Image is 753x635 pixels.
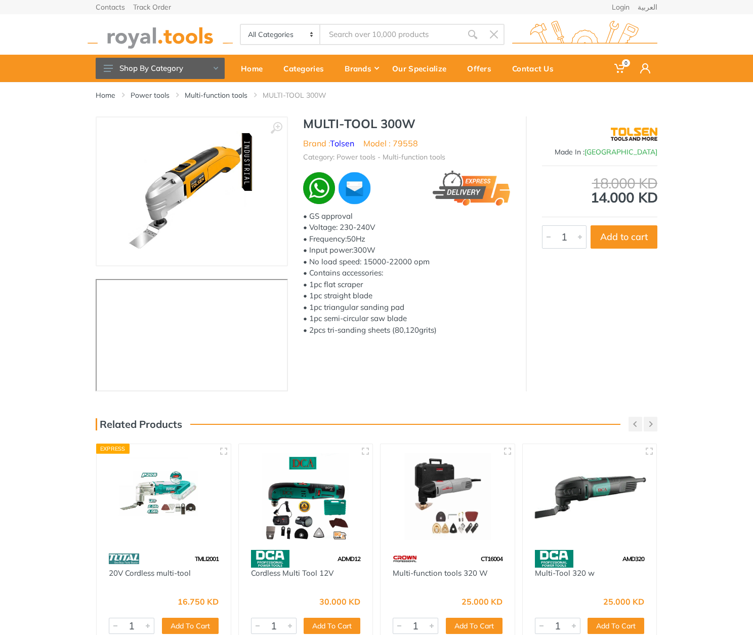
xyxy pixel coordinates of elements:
span: 0 [622,59,630,67]
div: Express [96,444,130,454]
span: CT16004 [481,555,503,563]
div: 16.750 KD [178,598,219,606]
div: Made In : [542,147,657,157]
img: express.png [433,171,511,206]
a: Home [234,55,276,82]
a: Track Order [133,4,171,11]
div: 18.000 KD [542,176,657,190]
img: Royal Tools - Multi-Tool 320 w [532,453,648,540]
span: AMD320 [622,555,644,563]
input: Site search [320,24,462,45]
a: Cordless Multi Tool 12V [251,568,333,578]
a: Login [612,4,630,11]
a: 0 [607,55,633,82]
a: Power tools [131,90,170,100]
a: Offers [460,55,505,82]
div: 25.000 KD [603,598,644,606]
div: Home [234,58,276,79]
a: Multi-function tools [185,90,247,100]
div: Our Specialize [385,58,460,79]
a: Contact Us [505,55,567,82]
img: 58.webp [251,550,289,568]
li: Model : 79558 [363,137,418,149]
a: Multi-function tools 320 W [393,568,488,578]
a: Contacts [96,4,125,11]
div: Categories [276,58,338,79]
img: ma.webp [337,171,372,206]
div: Contact Us [505,58,567,79]
li: Category: Power tools - Multi-function tools [303,152,445,163]
h3: Related Products [96,418,182,430]
a: Tolsen [330,138,354,148]
img: wa.webp [303,172,335,204]
button: Add To Cart [446,618,503,634]
button: Add To Cart [588,618,644,634]
span: ADMD12 [338,555,360,563]
img: 86.webp [109,550,139,568]
a: 20V Cordless multi-tool [109,568,191,578]
div: Brands [338,58,385,79]
div: 14.000 KD [542,176,657,205]
img: royal.tools Logo [88,21,233,49]
a: Our Specialize [385,55,460,82]
a: Multi-Tool 320 w [535,568,595,578]
img: Royal Tools - Multi-function tools 320 W [390,453,506,540]
button: Shop By Category [96,58,225,79]
span: TMLI2001 [195,555,219,563]
span: [GEOGRAPHIC_DATA] [584,147,657,156]
img: 58.webp [535,550,573,568]
img: Royal Tools - Cordless Multi Tool 12V [248,453,364,540]
img: Royal Tools - 20V Cordless multi-tool [106,453,222,540]
div: 25.000 KD [462,598,503,606]
img: royal.tools Logo [512,21,657,49]
img: Royal Tools - MULTI-TOOL 300W [128,128,256,255]
img: 75.webp [393,550,417,568]
button: Add To Cart [162,618,219,634]
li: MULTI-TOOL 300W [263,90,342,100]
a: Categories [276,55,338,82]
a: Home [96,90,115,100]
li: Brand : [303,137,354,149]
h1: MULTI-TOOL 300W [303,116,511,131]
div: • GS approval • Voltage: 230-240V • Frequency:50Hz • Input power:300W • No load speed: 15000-2200... [303,211,511,336]
button: Add To Cart [304,618,360,634]
select: Category [241,25,320,44]
nav: breadcrumb [96,90,657,100]
div: Offers [460,58,505,79]
button: Add to cart [591,225,657,249]
div: 30.000 KD [319,598,360,606]
a: العربية [638,4,657,11]
img: Tolsen [611,122,658,147]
